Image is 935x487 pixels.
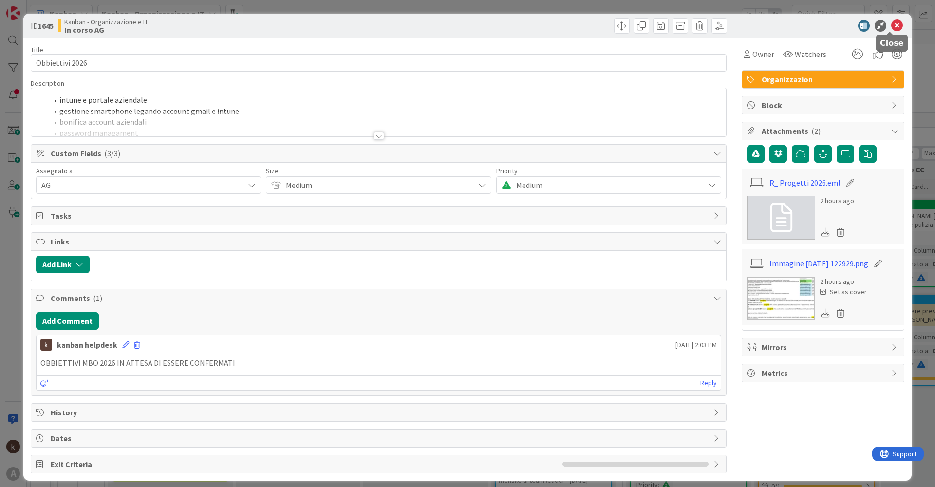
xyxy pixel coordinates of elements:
[820,196,854,206] div: 2 hours ago
[516,178,699,192] span: Medium
[40,357,717,369] p: OBBIETTIVI MBO 2026 IN ATTESA DI ESSERE CONFERMATI
[820,307,831,319] div: Download
[36,312,99,330] button: Add Comment
[41,179,244,191] span: AG
[31,45,43,54] label: Title
[36,256,90,273] button: Add Link
[93,293,102,303] span: ( 1 )
[675,340,717,350] span: [DATE] 2:03 PM
[104,149,120,158] span: ( 3/3 )
[20,1,44,13] span: Support
[811,126,821,136] span: ( 2 )
[762,341,886,353] span: Mirrors
[820,277,867,287] div: 2 hours ago
[31,54,727,72] input: type card name here...
[51,210,709,222] span: Tasks
[762,125,886,137] span: Attachments
[64,18,148,26] span: Kanban - Organizzazione e IT
[286,178,469,192] span: Medium
[51,407,709,418] span: History
[31,79,64,88] span: Description
[820,287,867,297] div: Set as cover
[51,148,709,159] span: Custom Fields
[700,377,717,389] a: Reply
[36,168,261,174] div: Assegnato a
[795,48,826,60] span: Watchers
[752,48,774,60] span: Owner
[57,339,117,351] div: kanban helpdesk
[762,74,886,85] span: Organizzazion
[266,168,491,174] div: Size
[51,292,709,304] span: Comments
[48,94,721,106] li: intune e portale aziendale
[51,432,709,444] span: Dates
[51,236,709,247] span: Links
[31,20,54,32] span: ID
[38,21,54,31] b: 1645
[880,38,904,48] h5: Close
[496,168,721,174] div: Priority
[762,99,886,111] span: Block
[769,258,868,269] a: Immagine [DATE] 122929.png
[64,26,148,34] b: In corso AG
[48,106,721,117] li: gestione smartphone legando account gmail e intune
[40,339,52,351] img: kh
[769,177,841,188] a: R_ Progetti 2026.eml
[820,226,831,239] div: Download
[762,367,886,379] span: Metrics
[51,458,558,470] span: Exit Criteria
